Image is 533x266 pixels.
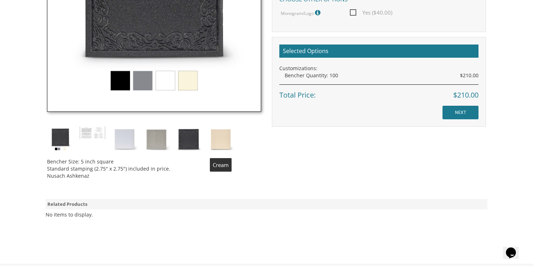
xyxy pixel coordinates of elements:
img: bp%20bencher%20inside%201.JPG [79,126,106,140]
iframe: chat widget [503,238,526,259]
div: Total Price: [279,84,478,100]
div: Related Products [46,199,487,209]
img: tiferes_shimmer.jpg [47,126,74,153]
div: Bencher Quantity: 100 [285,72,478,79]
img: silver_shimmer.jpg [143,126,170,153]
h2: Selected Options [279,45,478,58]
div: Customizations: [279,65,478,72]
img: black_shimmer.jpg [175,126,202,153]
span: $210.00 [453,90,478,100]
input: NEXT [443,106,478,119]
div: No items to display. [46,211,93,218]
img: cream_shimmer.jpg [207,126,234,153]
span: $210.00 [460,72,478,79]
span: Yes ($40.00) [350,8,392,17]
img: white_shimmer.jpg [111,126,138,153]
div: Bencher Size: 5 inch square Standard stamping (2.75" x 2.75") included in price. Nusach Ashkenaz [47,153,261,179]
label: Monogram/Logo [281,8,322,17]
